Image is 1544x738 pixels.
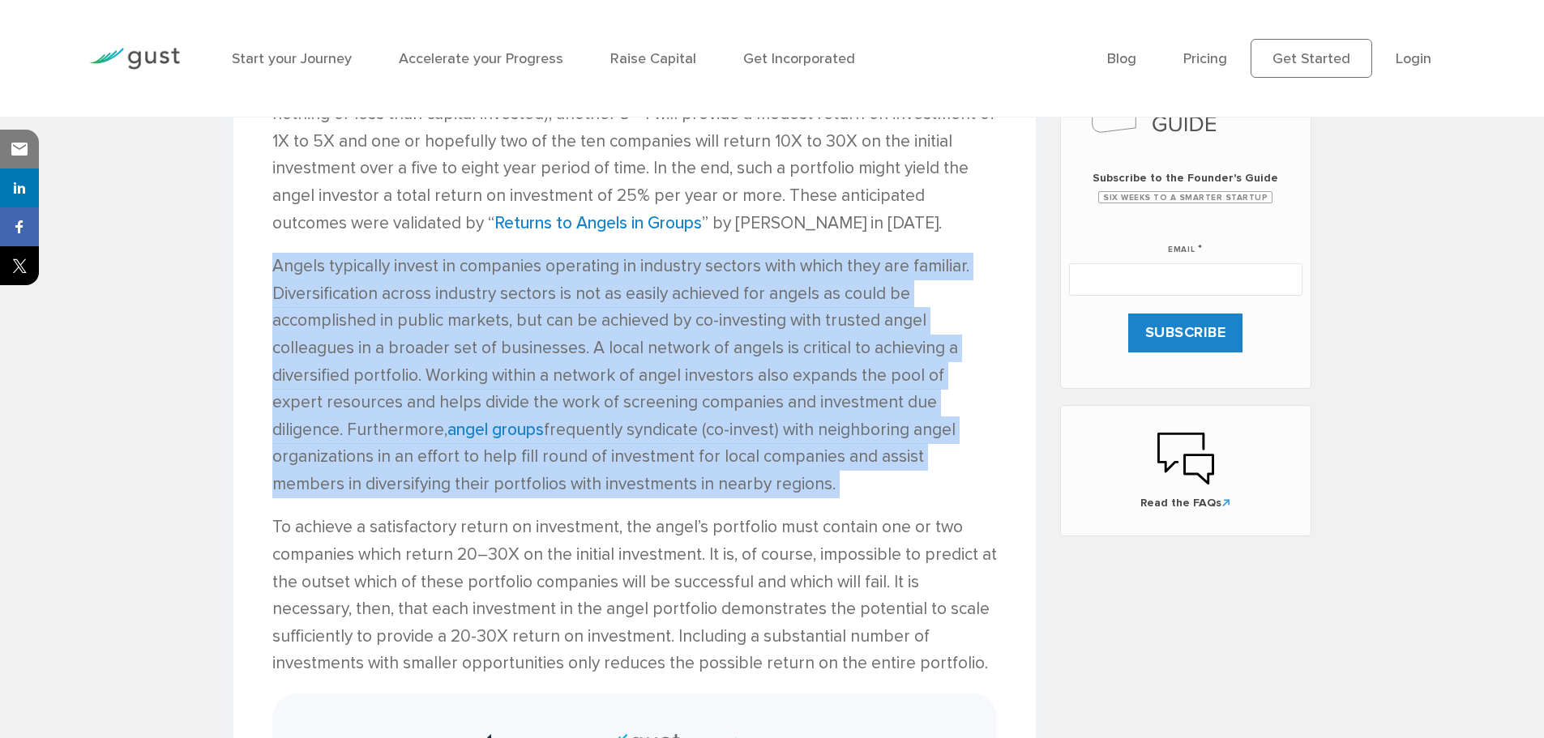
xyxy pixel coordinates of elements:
a: Start your Journey [232,50,352,67]
a: Get Incorporated [743,50,855,67]
a: Login [1396,50,1431,67]
p: Active angels invest in a diversified portfolio of 10 or more companies, usually spreading their ... [272,46,997,237]
a: Read the FAQs [1077,430,1294,511]
a: angel groups [447,420,544,440]
a: Blog [1107,50,1136,67]
a: Raise Capital [610,50,696,67]
p: To achieve a satisfactory return on investment, the angel’s portfolio must contain one or two com... [272,514,997,677]
span: Read the FAQs [1077,495,1294,511]
span: Six Weeks to a Smarter Startup [1098,191,1272,203]
img: Gust Logo [89,48,180,70]
a: Pricing [1183,50,1227,67]
label: Email [1168,224,1203,257]
span: Subscribe to the Founder's Guide [1069,170,1302,186]
p: Angels typically invest in companies operating in industry sectors with which they are familiar. ... [272,253,997,497]
a: Returns to Angels in Groups [494,213,702,233]
a: Get Started [1251,39,1372,78]
a: Accelerate your Progress [399,50,563,67]
input: SUBSCRIBE [1128,314,1243,352]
